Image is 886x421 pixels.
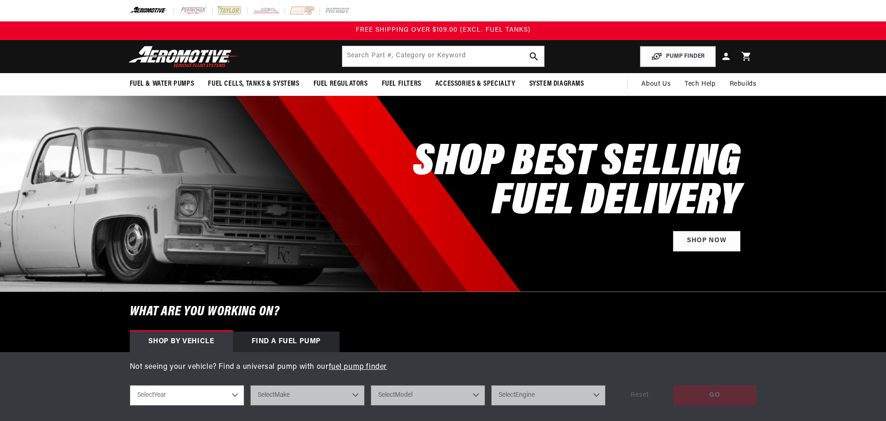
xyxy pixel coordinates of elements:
[130,79,194,89] span: Fuel & Water Pumps
[641,81,671,88] span: About Us
[375,73,428,95] summary: Fuel Filters
[130,361,757,373] p: Not seeing your vehicle? Find a universal pump with our
[428,73,522,95] summary: Accessories & Specialty
[522,73,591,95] summary: System Diagrams
[313,79,368,89] span: Fuel Regulators
[529,79,584,89] span: System Diagrams
[371,385,485,406] select: Model
[126,46,242,68] img: Aeromotive
[673,231,740,252] a: Shop Now
[342,46,544,67] input: Search by Part Number, Category or Keyword
[250,385,365,406] select: Make
[413,143,740,222] h2: SHOP BEST SELLING FUEL DELIVERY
[130,385,244,406] select: Year
[130,332,233,352] div: Shop by vehicle
[678,73,722,95] summary: Tech Help
[685,79,715,89] span: Tech Help
[634,73,678,95] a: About Us
[640,46,716,67] button: PUMP FINDER
[201,73,306,95] summary: Fuel Cells, Tanks & Systems
[730,79,757,89] span: Rebuilds
[123,73,201,95] summary: Fuel & Water Pumps
[329,363,387,371] a: fuel pump finder
[356,27,531,34] span: FREE SHIPPING OVER $109.00 (EXCL. FUEL TANKS)
[233,332,340,352] div: Find a Fuel Pump
[107,292,780,332] h6: What are you working on?
[723,73,764,95] summary: Rebuilds
[435,79,515,89] span: Accessories & Specialty
[208,79,299,89] span: Fuel Cells, Tanks & Systems
[491,385,606,406] select: Engine
[382,79,421,89] span: Fuel Filters
[524,46,544,67] button: search button
[306,73,375,95] summary: Fuel Regulators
